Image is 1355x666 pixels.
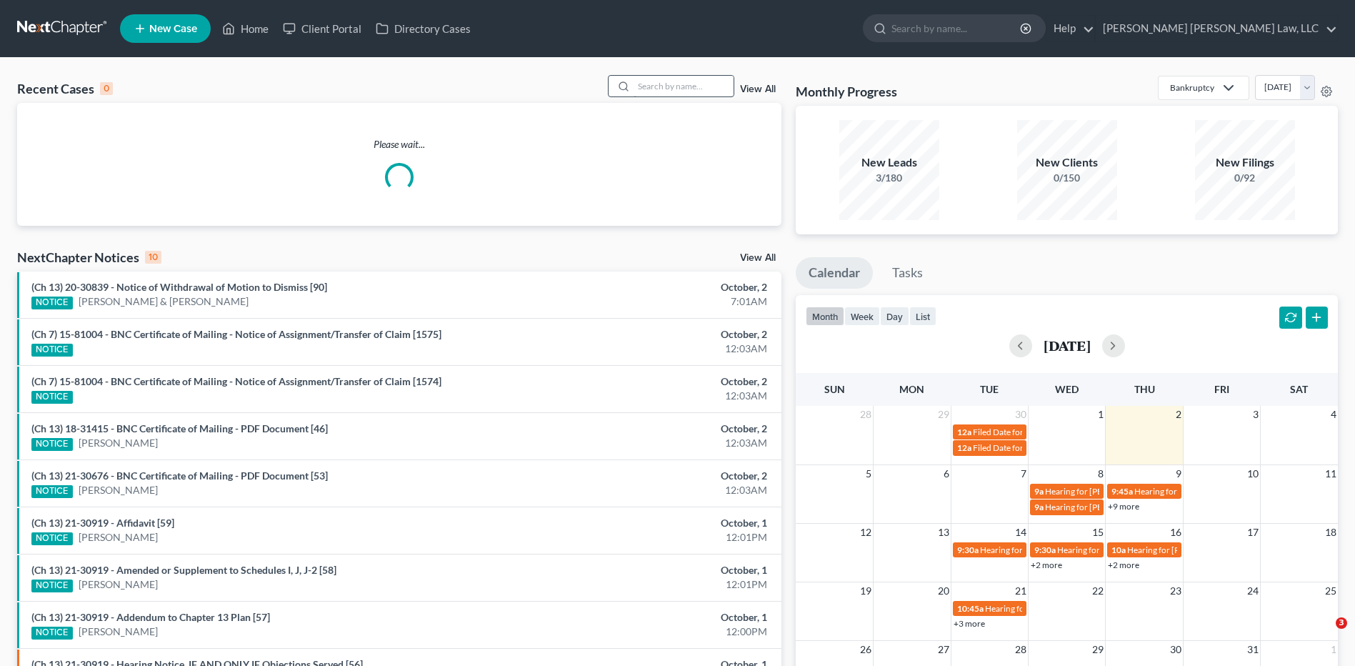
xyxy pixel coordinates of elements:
[1019,465,1028,482] span: 7
[1014,582,1028,600] span: 21
[1134,486,1246,497] span: Hearing for [PERSON_NAME]
[1034,545,1056,555] span: 9:30a
[1014,406,1028,423] span: 30
[31,564,336,576] a: (Ch 13) 21-30919 - Amended or Supplement to Schedules I, J, J-2 [58]
[957,545,979,555] span: 9:30a
[839,171,939,185] div: 3/180
[909,307,936,326] button: list
[1031,560,1062,570] a: +2 more
[17,137,781,151] p: Please wait...
[531,280,767,294] div: October, 2
[1096,465,1105,482] span: 8
[31,532,73,545] div: NOTICE
[531,374,767,389] div: October, 2
[531,294,767,309] div: 7:01AM
[839,154,939,171] div: New Leads
[1324,582,1338,600] span: 25
[1169,582,1183,600] span: 23
[531,577,767,592] div: 12:01PM
[531,469,767,483] div: October, 2
[531,516,767,530] div: October, 1
[79,294,249,309] a: [PERSON_NAME] & [PERSON_NAME]
[1046,16,1094,41] a: Help
[973,442,1092,453] span: Filed Date for [PERSON_NAME]
[796,83,897,100] h3: Monthly Progress
[1290,383,1308,395] span: Sat
[1111,545,1126,555] span: 10a
[796,257,873,289] a: Calendar
[17,249,161,266] div: NextChapter Notices
[859,582,873,600] span: 19
[531,436,767,450] div: 12:03AM
[806,307,844,326] button: month
[859,524,873,541] span: 12
[369,16,478,41] a: Directory Cases
[740,253,776,263] a: View All
[79,483,158,497] a: [PERSON_NAME]
[1127,545,1239,555] span: Hearing for [PERSON_NAME]
[100,82,113,95] div: 0
[942,465,951,482] span: 6
[531,327,767,342] div: October, 2
[31,438,73,451] div: NOTICE
[531,422,767,436] div: October, 2
[1246,641,1260,658] span: 31
[1096,406,1105,423] span: 1
[79,530,158,545] a: [PERSON_NAME]
[1214,383,1229,395] span: Fri
[1057,545,1292,555] span: Hearing for [US_STATE] Safety Association of Timbermen - Self I
[936,524,951,541] span: 13
[1195,171,1295,185] div: 0/92
[31,580,73,592] div: NOTICE
[879,257,936,289] a: Tasks
[973,427,1092,437] span: Filed Date for [PERSON_NAME]
[1251,406,1260,423] span: 3
[31,297,73,309] div: NOTICE
[1170,81,1214,94] div: Bankruptcy
[936,641,951,658] span: 27
[859,406,873,423] span: 28
[31,469,328,482] a: (Ch 13) 21-30676 - BNC Certificate of Mailing - PDF Document [53]
[1324,524,1338,541] span: 18
[740,84,776,94] a: View All
[891,15,1022,41] input: Search by name...
[1246,465,1260,482] span: 10
[824,383,845,395] span: Sun
[1014,524,1028,541] span: 14
[957,442,971,453] span: 12a
[1169,641,1183,658] span: 30
[1134,383,1155,395] span: Thu
[1174,465,1183,482] span: 9
[215,16,276,41] a: Home
[985,603,1096,614] span: Hearing for [PERSON_NAME]
[31,281,327,293] a: (Ch 13) 20-30839 - Notice of Withdrawal of Motion to Dismiss [90]
[1329,406,1338,423] span: 4
[31,517,174,529] a: (Ch 13) 21-30919 - Affidavit [59]
[1246,582,1260,600] span: 24
[1174,406,1183,423] span: 2
[79,625,158,639] a: [PERSON_NAME]
[954,618,985,629] a: +3 more
[31,344,73,357] div: NOTICE
[1091,641,1105,658] span: 29
[1014,641,1028,658] span: 28
[31,391,73,404] div: NOTICE
[980,383,999,395] span: Tue
[531,563,767,577] div: October, 1
[1195,154,1295,171] div: New Filings
[1091,524,1105,541] span: 15
[531,342,767,356] div: 12:03AM
[1034,486,1044,497] span: 9a
[936,582,951,600] span: 20
[79,436,158,450] a: [PERSON_NAME]
[276,16,369,41] a: Client Portal
[957,427,971,437] span: 12a
[31,328,441,340] a: (Ch 7) 15-81004 - BNC Certificate of Mailing - Notice of Assignment/Transfer of Claim [1575]
[1055,383,1079,395] span: Wed
[1108,501,1139,512] a: +9 more
[531,610,767,625] div: October, 1
[936,406,951,423] span: 29
[145,251,161,264] div: 10
[31,422,328,434] a: (Ch 13) 18-31415 - BNC Certificate of Mailing - PDF Document [46]
[859,641,873,658] span: 26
